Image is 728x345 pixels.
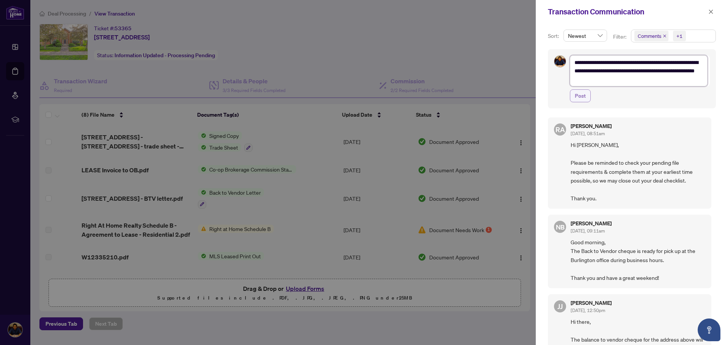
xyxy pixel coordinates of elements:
span: Good morning, The Back to Vendor cheque is ready for pick up at the Burlington office during busi... [571,238,705,282]
span: Newest [568,30,602,41]
span: [DATE], 08:51am [571,131,605,136]
span: [DATE], 12:50pm [571,308,605,313]
p: Filter: [613,33,628,41]
p: Sort: [548,32,560,40]
h5: [PERSON_NAME] [571,123,612,129]
span: [DATE], 09:11am [571,228,605,234]
span: Comments [638,32,661,40]
span: Comments [634,31,668,41]
span: close [708,9,714,14]
h5: [PERSON_NAME] [571,300,612,306]
span: close [663,34,667,38]
button: Open asap [698,318,720,341]
div: Transaction Communication [548,6,706,17]
button: Post [570,89,591,102]
img: Profile Icon [554,56,566,67]
span: NB [555,222,565,232]
span: Hi [PERSON_NAME], Please be reminded to check your pending file requirements & complete them at y... [571,140,705,203]
span: JJ [557,301,563,312]
h5: [PERSON_NAME] [571,221,612,226]
span: Post [575,90,586,102]
div: +1 [676,32,682,40]
span: RA [555,124,565,135]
